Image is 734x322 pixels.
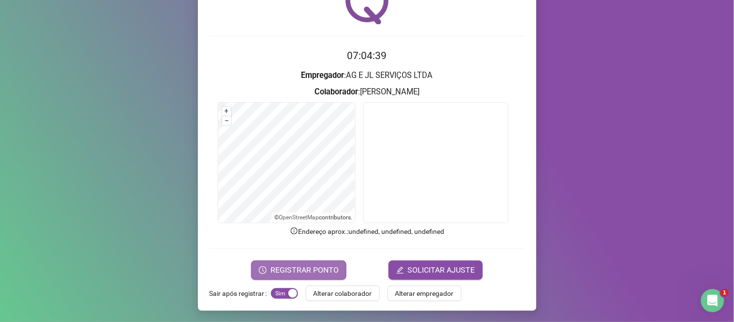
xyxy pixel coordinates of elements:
[315,87,358,96] strong: Colaborador
[395,288,454,299] span: Alterar empregador
[222,116,231,125] button: –
[388,286,462,301] button: Alterar empregador
[306,286,380,301] button: Alterar colaborador
[408,264,475,276] span: SOLICITAR AJUSTE
[210,286,271,301] label: Sair após registrar
[210,86,525,98] h3: : [PERSON_NAME]
[270,264,339,276] span: REGISTRAR PONTO
[721,289,729,297] span: 1
[210,69,525,82] h3: : AG E JL SERVIÇOS LTDA
[347,50,387,61] time: 07:04:39
[251,261,346,280] button: REGISTRAR PONTO
[279,214,319,221] a: OpenStreetMap
[389,261,483,280] button: editSOLICITAR AJUSTE
[396,266,404,274] span: edit
[210,226,525,237] p: Endereço aprox. : undefined, undefined, undefined
[314,288,372,299] span: Alterar colaborador
[222,107,231,116] button: +
[290,227,299,235] span: info-circle
[259,266,267,274] span: clock-circle
[301,71,345,80] strong: Empregador
[701,289,724,312] iframe: Intercom live chat
[274,214,352,221] li: © contributors.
